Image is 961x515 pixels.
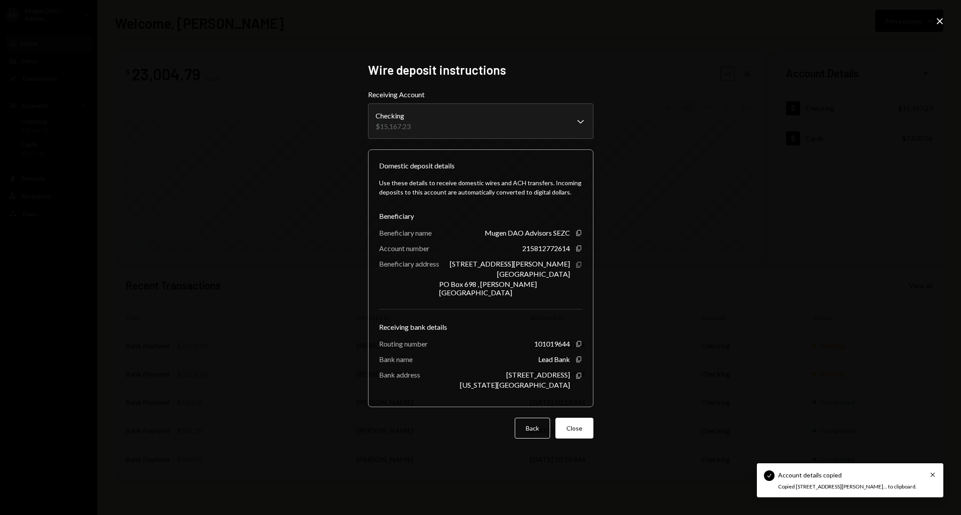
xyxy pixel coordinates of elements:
button: Close [555,418,593,439]
button: Receiving Account [368,103,593,139]
div: 101019644 [534,340,570,348]
div: Beneficiary [379,211,582,221]
div: Account number [379,244,429,252]
div: [GEOGRAPHIC_DATA] [497,270,570,278]
div: Bank address [379,370,420,379]
div: [STREET_ADDRESS] [506,370,570,379]
div: PO Box 698 , [PERSON_NAME][GEOGRAPHIC_DATA] [439,280,570,297]
button: Back [515,418,550,439]
div: Domestic deposit details [379,160,455,171]
div: Beneficiary name [379,229,432,237]
div: Use these details to receive domestic wires and ACH transfers. Incoming deposits to this account ... [379,178,582,197]
div: Beneficiary address [379,259,439,268]
div: Routing number [379,340,428,348]
h2: Wire deposit instructions [368,61,593,79]
label: Receiving Account [368,89,593,100]
div: Mugen DAO Advisors SEZC [485,229,570,237]
div: Lead Bank [538,355,570,363]
div: 215812772614 [522,244,570,252]
div: Bank name [379,355,413,363]
div: Copied [STREET_ADDRESS][PERSON_NAME]... to clipboard. [778,483,917,491]
div: [STREET_ADDRESS][PERSON_NAME] [450,259,570,268]
div: Receiving bank details [379,322,582,332]
div: Account details copied [778,470,842,480]
div: [US_STATE][GEOGRAPHIC_DATA] [460,381,570,389]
